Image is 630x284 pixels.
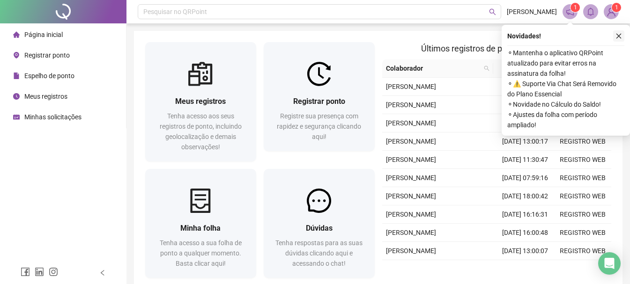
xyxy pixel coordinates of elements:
[497,169,554,187] td: [DATE] 07:59:16
[386,229,436,236] span: [PERSON_NAME]
[571,3,580,12] sup: 1
[277,112,361,140] span: Registre sua presença com rapidez e segurança clicando aqui!
[493,59,549,78] th: Data/Hora
[554,187,611,205] td: REGISTRO WEB
[507,48,624,79] span: ⚬ Mantenha o aplicativo QRPoint atualizado para evitar erros na assinatura da folha!
[497,224,554,242] td: [DATE] 16:00:48
[615,33,622,39] span: close
[566,7,574,16] span: notification
[507,79,624,99] span: ⚬ ⚠️ Suporte Via Chat Será Removido do Plano Essencial
[497,78,554,96] td: [DATE] 18:01:35
[482,61,491,75] span: search
[554,224,611,242] td: REGISTRO WEB
[386,63,480,73] span: Colaborador
[264,42,375,151] a: Registrar pontoRegistre sua presença com rapidez e segurança clicando aqui!
[507,31,541,41] span: Novidades !
[99,269,106,276] span: left
[49,267,58,277] span: instagram
[180,224,221,233] span: Minha folha
[386,247,436,255] span: [PERSON_NAME]
[497,187,554,205] td: [DATE] 18:00:42
[145,42,256,161] a: Meus registrosTenha acesso aos seus registros de ponto, incluindo geolocalização e demais observa...
[275,239,363,267] span: Tenha respostas para as suas dúvidas clicando aqui e acessando o chat!
[24,113,82,121] span: Minhas solicitações
[13,93,20,100] span: clock-circle
[598,252,621,275] div: Open Intercom Messenger
[586,7,595,16] span: bell
[612,3,621,12] sup: Atualize o seu contato no menu Meus Dados
[386,211,436,218] span: [PERSON_NAME]
[497,205,554,224] td: [DATE] 16:16:31
[507,7,557,17] span: [PERSON_NAME]
[293,97,345,106] span: Registrar ponto
[145,169,256,278] a: Minha folhaTenha acesso a sua folha de ponto a qualquer momento. Basta clicar aqui!
[489,8,496,15] span: search
[604,5,618,19] img: 89352
[24,72,74,80] span: Espelho de ponto
[160,239,242,267] span: Tenha acesso a sua folha de ponto a qualquer momento. Basta clicar aqui!
[386,138,436,145] span: [PERSON_NAME]
[386,174,436,182] span: [PERSON_NAME]
[264,169,375,278] a: DúvidasTenha respostas para as suas dúvidas clicando aqui e acessando o chat!
[386,101,436,109] span: [PERSON_NAME]
[554,151,611,169] td: REGISTRO WEB
[35,267,44,277] span: linkedin
[615,4,618,11] span: 1
[497,114,554,132] td: [DATE] 16:00:46
[554,260,611,278] td: REGISTRO WEB
[554,169,611,187] td: REGISTRO WEB
[386,156,436,163] span: [PERSON_NAME]
[497,96,554,114] td: [DATE] 16:15:26
[507,99,624,109] span: ⚬ Novidade no Cálculo do Saldo!
[13,73,20,79] span: file
[554,132,611,151] td: REGISTRO WEB
[24,31,63,38] span: Página inicial
[13,31,20,38] span: home
[497,63,538,73] span: Data/Hora
[306,224,333,233] span: Dúvidas
[497,151,554,169] td: [DATE] 11:30:47
[13,52,20,58] span: environment
[554,205,611,224] td: REGISTRO WEB
[574,4,577,11] span: 1
[497,132,554,151] td: [DATE] 13:00:17
[484,66,489,71] span: search
[386,83,436,90] span: [PERSON_NAME]
[386,119,436,127] span: [PERSON_NAME]
[13,114,20,120] span: schedule
[160,112,242,151] span: Tenha acesso aos seus registros de ponto, incluindo geolocalização e demais observações!
[554,242,611,260] td: REGISTRO WEB
[24,51,70,59] span: Registrar ponto
[497,242,554,260] td: [DATE] 13:00:07
[21,267,30,277] span: facebook
[175,97,226,106] span: Meus registros
[421,44,572,53] span: Últimos registros de ponto sincronizados
[24,93,67,100] span: Meus registros
[386,192,436,200] span: [PERSON_NAME]
[497,260,554,278] td: [DATE] 11:31:09
[507,109,624,130] span: ⚬ Ajustes da folha com período ampliado!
